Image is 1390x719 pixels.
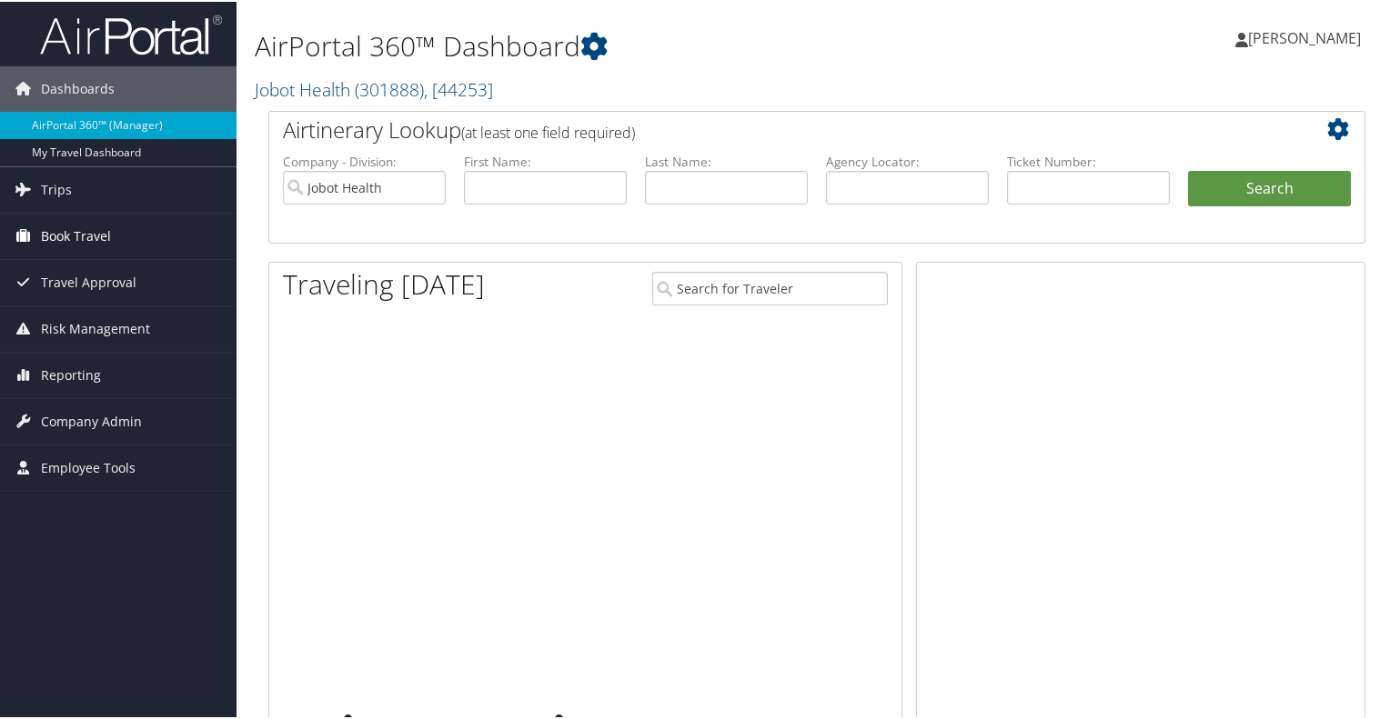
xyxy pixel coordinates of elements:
span: ( 301888 ) [355,75,424,100]
span: [PERSON_NAME] [1248,26,1361,46]
span: Employee Tools [41,444,136,489]
label: Company - Division: [283,151,446,169]
h2: Airtinerary Lookup [283,113,1260,144]
span: , [ 44253 ] [424,75,493,100]
label: Ticket Number: [1007,151,1170,169]
img: airportal-logo.png [40,12,222,55]
h1: AirPortal 360™ Dashboard [255,25,1004,64]
span: (at least one field required) [461,121,635,141]
span: Dashboards [41,65,115,110]
span: Reporting [41,351,101,396]
input: Search for Traveler [652,270,889,304]
button: Search [1188,169,1351,205]
label: Last Name: [645,151,808,169]
span: Trips [41,165,72,211]
label: Agency Locator: [826,151,989,169]
a: [PERSON_NAME] [1235,9,1379,64]
span: Company Admin [41,397,142,443]
span: Risk Management [41,305,150,350]
label: First Name: [464,151,627,169]
span: Travel Approval [41,258,136,304]
a: Jobot Health [255,75,493,100]
h1: Traveling [DATE] [283,264,485,302]
span: Book Travel [41,212,111,257]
